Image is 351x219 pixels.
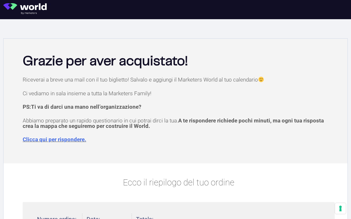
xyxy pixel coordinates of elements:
p: Abbiamo preparato un rapido questionario in cui potrai dirci la tua. [23,118,335,129]
button: Le tue preferenze relative al consenso per le tecnologie di tracciamento [335,203,346,214]
p: Ci vediamo in sala insieme a tutta la Marketers Family! [23,91,335,96]
strong: PS: [23,104,141,110]
p: Riceverai a breve una mail con il tuo biglietto! Salvalo e aggiungi il Marketers World al tuo cal... [23,77,335,82]
span: Ti va di darci una mano nell’organizzazione? [31,104,141,110]
b: Grazie per aver acquistato! [23,55,188,68]
span: A te rispondere richiede pochi minuti, ma ogni tua risposta crea la mappa che seguiremo per costr... [23,117,324,129]
img: 🙂 [258,77,264,82]
a: Clicca qui per rispondere. [23,136,86,143]
p: Ecco il riepilogo del tuo ordine [23,176,335,189]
